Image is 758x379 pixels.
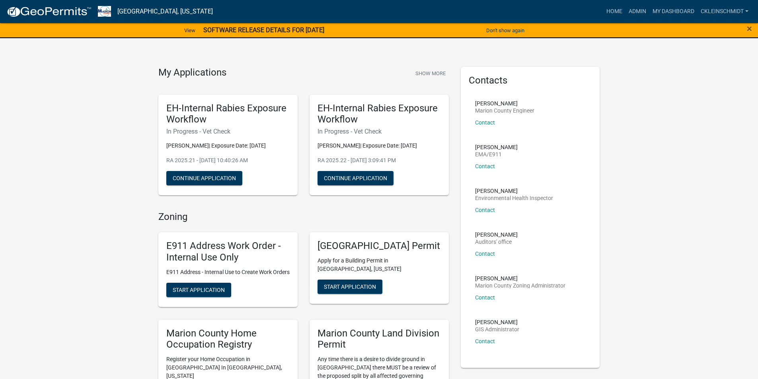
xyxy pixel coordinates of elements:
[166,268,290,276] p: E911 Address - Internal Use to Create Work Orders
[412,67,449,80] button: Show More
[166,103,290,126] h5: EH-Internal Rabies Exposure Workflow
[173,286,225,293] span: Start Application
[203,26,324,34] strong: SOFTWARE RELEASE DETAILS FOR [DATE]
[324,283,376,290] span: Start Application
[318,156,441,165] p: RA 2025.22 - [DATE] 3:09:41 PM
[475,283,565,288] p: Marion County Zoning Administrator
[475,195,553,201] p: Environmental Health Inspector
[318,142,441,150] p: [PERSON_NAME]| Exposure Date: [DATE]
[603,4,625,19] a: Home
[475,276,565,281] p: [PERSON_NAME]
[475,119,495,126] a: Contact
[318,103,441,126] h5: EH-Internal Rabies Exposure Workflow
[166,142,290,150] p: [PERSON_NAME]| Exposure Date: [DATE]
[318,128,441,135] h6: In Progress - Vet Check
[166,128,290,135] h6: In Progress - Vet Check
[318,257,441,273] p: Apply for a Building Permit in [GEOGRAPHIC_DATA], [US_STATE]
[318,328,441,351] h5: Marion County Land Division Permit
[166,328,290,351] h5: Marion County Home Occupation Registry
[475,144,518,150] p: [PERSON_NAME]
[117,5,213,18] a: [GEOGRAPHIC_DATA], [US_STATE]
[475,152,518,157] p: EMA/E911
[475,232,518,237] p: [PERSON_NAME]
[181,24,199,37] a: View
[469,75,592,86] h5: Contacts
[475,338,495,344] a: Contact
[475,319,519,325] p: [PERSON_NAME]
[318,280,382,294] button: Start Application
[475,251,495,257] a: Contact
[158,67,226,79] h4: My Applications
[747,23,752,34] span: ×
[166,156,290,165] p: RA 2025.21 - [DATE] 10:40:26 AM
[318,171,394,185] button: Continue Application
[475,239,518,245] p: Auditors' office
[649,4,698,19] a: My Dashboard
[698,4,752,19] a: ckleinschmidt
[747,24,752,33] button: Close
[475,207,495,213] a: Contact
[166,283,231,297] button: Start Application
[318,240,441,252] h5: [GEOGRAPHIC_DATA] Permit
[166,171,242,185] button: Continue Application
[483,24,528,37] button: Don't show again
[475,294,495,301] a: Contact
[475,327,519,332] p: GIS Administrator
[475,163,495,169] a: Contact
[475,101,534,106] p: [PERSON_NAME]
[98,6,111,17] img: Marion County, Iowa
[166,240,290,263] h5: E911 Address Work Order - Internal Use Only
[475,108,534,113] p: Marion County Engineer
[475,188,553,194] p: [PERSON_NAME]
[625,4,649,19] a: Admin
[158,211,449,223] h4: Zoning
